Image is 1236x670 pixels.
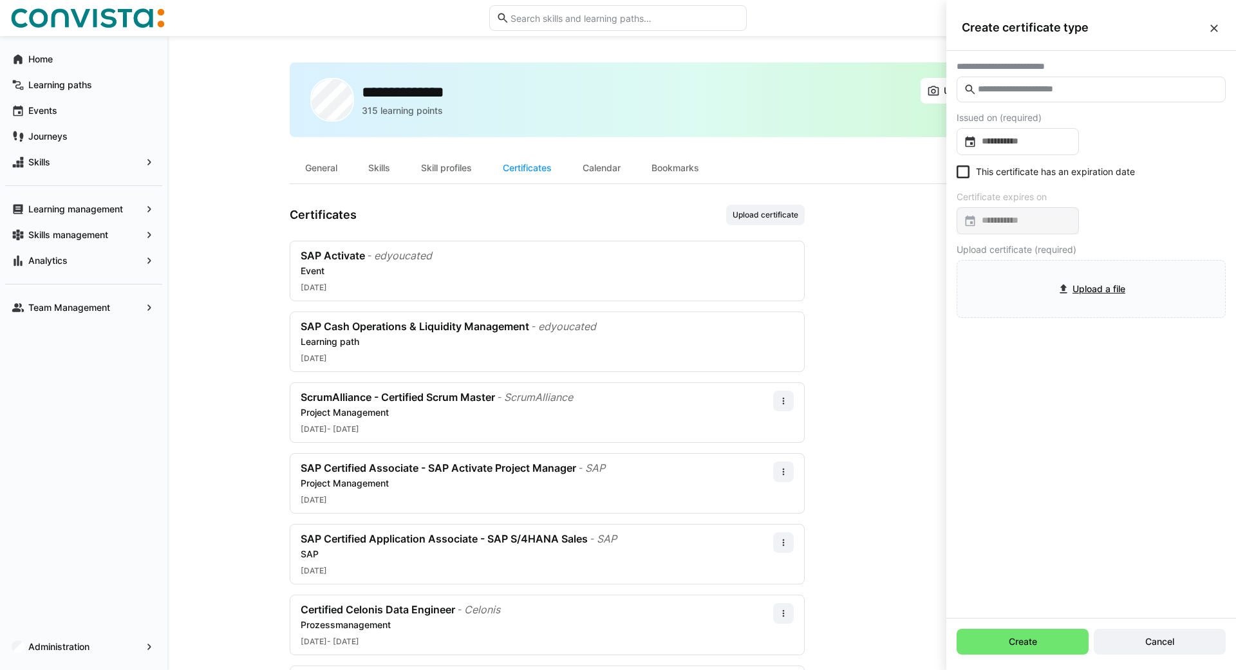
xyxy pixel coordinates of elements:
[1094,629,1226,655] button: Cancel
[301,603,455,616] div: Certified Celonis Data Engineer
[532,320,536,333] div: -
[921,78,1015,104] button: Upload picture
[509,12,740,24] input: Search skills and learning paths…
[301,477,773,490] div: Project Management
[301,335,794,348] div: Learning path
[726,205,805,225] button: Upload certificate
[498,391,501,404] div: -
[487,153,567,183] div: Certificates
[301,249,365,262] div: SAP Activate
[538,320,596,333] div: edyoucated
[590,532,594,545] div: -
[301,320,529,333] div: SAP Cash Operations & Liquidity Management
[368,249,371,262] div: -
[374,249,432,262] div: edyoucated
[301,406,773,419] div: Project Management
[301,532,588,545] div: SAP Certified Application Associate - SAP S/4HANA Sales
[567,153,636,183] div: Calendar
[301,283,794,293] div: [DATE]
[290,153,353,183] div: General
[362,104,443,117] p: 315 learning points
[290,208,357,222] h3: Certificates
[301,548,773,561] div: SAP
[585,461,605,474] div: SAP
[957,113,1042,123] span: Issued on (required)
[301,461,576,474] div: SAP Certified Associate - SAP Activate Project Manager
[942,84,1008,97] span: Upload picture
[301,424,773,434] div: [DATE] - [DATE]
[957,165,1135,178] eds-checkbox: This certificate has an expiration date
[301,265,794,277] div: Event
[1007,635,1039,648] span: Create
[957,629,1089,655] button: Create
[301,637,773,647] div: [DATE] - [DATE]
[353,153,406,183] div: Skills
[1143,635,1176,648] span: Cancel
[301,353,794,364] div: [DATE]
[504,391,573,404] div: ScrumAlliance
[957,192,1047,202] span: Certificate expires on
[301,495,773,505] div: [DATE]
[731,210,800,220] span: Upload certificate
[301,566,773,576] div: [DATE]
[636,153,715,183] div: Bookmarks
[962,21,1208,35] span: Create certificate type
[957,245,1076,255] span: Upload certificate (required)
[464,603,500,616] div: Celonis
[301,619,773,631] div: Prozessmanagement
[301,391,495,404] div: ScrumAlliance - Certified Scrum Master
[597,532,617,545] div: SAP
[406,153,487,183] div: Skill profiles
[579,461,583,474] div: -
[458,603,462,616] div: -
